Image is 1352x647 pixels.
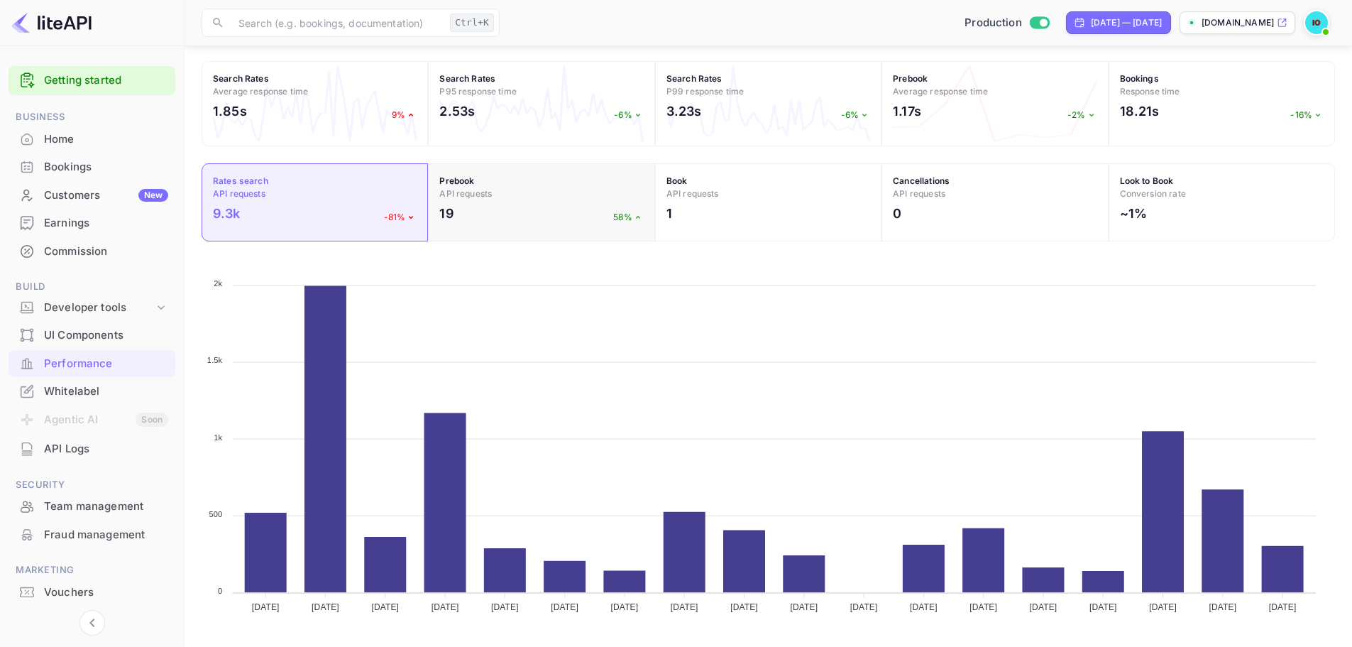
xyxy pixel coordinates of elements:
span: Response time [1120,86,1180,97]
tspan: [DATE] [551,602,578,612]
h2: 18.21s [1120,102,1160,121]
a: Team management [9,493,175,519]
strong: Prebook [439,175,474,186]
p: -81% [384,211,417,224]
h2: 0 [893,204,901,223]
div: Whitelabel [9,378,175,406]
div: Switch to Sandbox mode [959,15,1055,31]
div: Bookings [44,159,168,175]
div: Earnings [9,210,175,237]
span: Conversion rate [1120,188,1186,199]
span: Average response time [893,86,988,97]
div: [DATE] — [DATE] [1091,16,1162,29]
div: UI Components [44,327,168,344]
div: Fraud management [44,527,168,543]
tspan: [DATE] [671,602,698,612]
div: Bookings [9,153,175,181]
tspan: [DATE] [1089,602,1117,612]
tspan: [DATE] [1149,602,1177,612]
span: API requests [213,188,265,199]
div: API Logs [44,441,168,457]
tspan: [DATE] [910,602,938,612]
div: Developer tools [44,300,154,316]
span: Security [9,477,175,493]
span: API requests [439,188,492,199]
div: Fraud management [9,521,175,549]
div: API Logs [9,435,175,463]
a: Bookings [9,153,175,180]
div: Commission [44,244,168,260]
div: Team management [44,499,168,515]
strong: Book [666,175,688,186]
p: -6% [614,109,643,121]
strong: Prebook [893,73,928,84]
h2: 1.85s [213,102,247,121]
tspan: [DATE] [371,602,399,612]
strong: Cancellations [893,175,950,186]
div: Click to change the date range period [1066,11,1171,34]
div: Commission [9,238,175,266]
div: Vouchers [44,585,168,601]
tspan: [DATE] [611,602,639,612]
tspan: [DATE] [432,602,459,612]
p: -2% [1067,109,1097,121]
a: API Logs [9,435,175,462]
div: Ctrl+K [450,13,494,32]
tspan: [DATE] [790,602,818,612]
span: Build [9,279,175,295]
span: Production [964,15,1022,31]
a: CustomersNew [9,182,175,208]
span: API requests [666,188,719,199]
tspan: 2k [214,279,222,288]
h2: 1.17s [893,102,921,121]
div: CustomersNew [9,182,175,210]
strong: Search Rates [439,73,495,84]
tspan: 0 [218,587,222,595]
a: Commission [9,238,175,264]
a: Performance [9,350,175,376]
a: Getting started [44,72,168,89]
tspan: [DATE] [312,602,339,612]
strong: Search Rates [666,73,722,84]
a: Vouchers [9,579,175,605]
strong: Look to Book [1120,175,1174,186]
tspan: [DATE] [491,602,519,612]
img: Ivan Orlov [1305,11,1328,34]
span: P99 response time [666,86,744,97]
tspan: [DATE] [1209,602,1236,612]
div: UI Components [9,322,175,349]
tspan: 1.5k [207,356,223,364]
span: Marketing [9,562,175,578]
tspan: [DATE] [969,602,997,612]
a: Earnings [9,210,175,236]
p: 9% [392,109,417,121]
div: Performance [44,356,168,372]
tspan: [DATE] [850,602,878,612]
p: 58% [613,211,643,224]
div: New [138,189,168,202]
tspan: 500 [209,510,222,518]
div: Earnings [44,215,168,232]
span: Average response time [213,86,308,97]
p: [DOMAIN_NAME] [1202,16,1274,29]
tspan: [DATE] [1030,602,1057,612]
h2: 2.53s [439,102,475,121]
a: Whitelabel [9,378,175,404]
div: Getting started [9,66,175,95]
strong: Rates search [213,175,268,186]
h2: 3.23s [666,102,702,121]
span: API requests [893,188,945,199]
img: LiteAPI logo [11,11,92,34]
h2: 9.3k [213,204,241,223]
button: Collapse navigation [79,610,105,636]
div: Vouchers [9,579,175,607]
tspan: [DATE] [730,602,758,612]
div: Whitelabel [44,384,168,400]
p: -6% [841,109,870,121]
tspan: [DATE] [1269,602,1297,612]
div: Developer tools [9,295,175,320]
strong: Search Rates [213,73,269,84]
div: Customers [44,187,168,204]
strong: Bookings [1120,73,1159,84]
div: Team management [9,493,175,521]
